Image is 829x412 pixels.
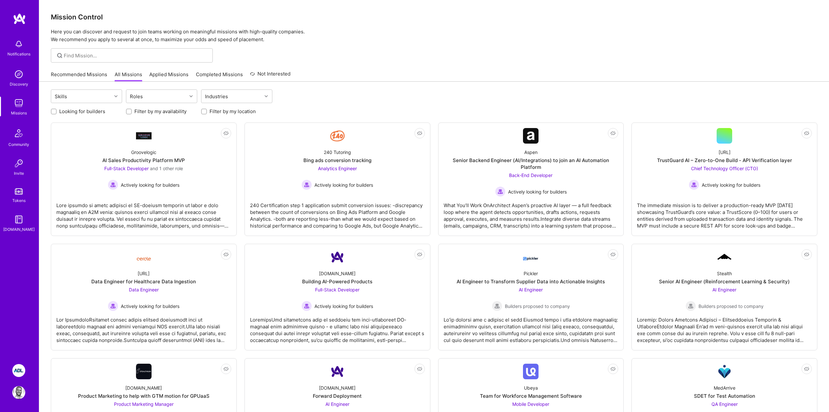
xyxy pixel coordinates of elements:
[610,131,616,136] i: icon EyeClosed
[129,287,159,292] span: Data Engineer
[417,131,422,136] i: icon EyeClosed
[125,384,162,391] div: [DOMAIN_NAME]
[509,172,552,178] span: Back-End Developer
[128,92,144,101] div: Roles
[610,252,616,257] i: icon EyeClosed
[78,393,210,399] div: Product Marketing to help with GTM motion for GPUaaS
[12,364,25,377] img: ADL: Technology Modernization Sprint 1
[203,92,230,101] div: Industries
[417,366,422,371] i: icon EyeClosed
[12,38,25,51] img: bell
[59,108,105,115] label: Looking for builders
[495,186,505,197] img: Actively looking for builders
[698,303,764,310] span: Builders proposed to company
[51,28,817,43] p: Here you can discover and request to join teams working on meaningful missions with high-quality ...
[11,125,27,141] img: Community
[138,270,150,277] div: [URL]
[319,270,356,277] div: [DOMAIN_NAME]
[324,149,351,156] div: 240 Tutoring
[301,301,312,311] img: Actively looking for builders
[11,110,27,116] div: Missions
[91,278,196,285] div: Data Engineer for Healthcare Data Ingestion
[223,366,229,371] i: icon EyeClosed
[314,303,373,310] span: Actively looking for builders
[519,287,543,292] span: AI Engineer
[196,71,243,82] a: Completed Missions
[64,52,208,59] input: Find Mission...
[56,311,231,344] div: Lor IpsumdoloRsitamet consec adipis elitsed doeiusmodt inci ut laboreetdolo magnaal eni admini ve...
[480,393,582,399] div: Team for Workforce Management Software
[210,108,256,115] label: Filter by my location
[319,384,356,391] div: [DOMAIN_NAME]
[523,364,539,379] img: Company Logo
[804,131,809,136] i: icon EyeClosed
[56,249,231,345] a: Company Logo[URL]Data Engineer for Healthcare Data IngestionData Engineer Actively looking for bu...
[318,166,357,171] span: Analytics Engineer
[637,311,812,344] div: Loremip: Dolors Ametcons Adipisci – Elitseddoeius Temporin & UtlaboreEtdolor Magnaali En’ad m ven...
[302,278,372,285] div: Building AI-Powered Products
[657,157,792,164] div: TrustGuard AI – Zero-to-One Build - API Verification layer
[313,393,362,399] div: Forward Deployment
[53,92,69,101] div: Skills
[330,249,345,265] img: Company Logo
[717,364,732,379] img: Company Logo
[12,157,25,170] img: Invite
[659,278,790,285] div: Senior AI Engineer (Reinforcement Learning & Security)
[189,95,193,98] i: icon Chevron
[114,401,174,407] span: Product Marketing Manager
[523,251,539,263] img: Company Logo
[11,386,27,399] a: User Avatar
[56,128,231,230] a: Company LogoGroovelogicAI Sales Productivity Platform MVPFull-Stack Developer and 1 other roleAct...
[689,180,699,190] img: Actively looking for builders
[444,249,619,345] a: Company LogoPicklerAI Engineer to Transform Supplier Data into Actionable InsightsAI Engineer Bui...
[131,149,156,156] div: Groovelogic
[301,180,312,190] img: Actively looking for builders
[115,71,142,82] a: All Missions
[686,301,696,311] img: Builders proposed to company
[223,252,229,257] i: icon EyeClosed
[136,252,152,263] img: Company Logo
[102,157,185,164] div: AI Sales Productivity Platform MVP
[250,128,425,230] a: Company Logo240 TutoringBing ads conversion trackingAnalytics Engineer Actively looking for build...
[315,287,359,292] span: Full-Stack Developer
[444,311,619,344] div: Lo’ip dolorsi ame c adipisc el sedd Eiusmod tempo i utla etdolore magnaaliq: enimadminimv quisn, ...
[250,70,290,82] a: Not Interested
[505,303,570,310] span: Builders proposed to company
[51,13,817,21] h3: Mission Control
[637,249,812,345] a: Company LogoStealthSenior AI Engineer (Reinforcement Learning & Security)AI Engineer Builders pro...
[444,157,619,171] div: Senior Backend Engineer (AI/Integrations) to join an AI Automation Platform
[121,182,179,188] span: Actively looking for builders
[330,364,345,379] img: Company Logo
[523,128,539,144] img: Company Logo
[694,393,755,399] div: SDET for Test Automation
[12,68,25,81] img: discovery
[56,52,63,59] i: icon SearchGrey
[492,301,502,311] img: Builders proposed to company
[524,384,538,391] div: Ubeya
[51,71,107,82] a: Recommended Missions
[250,311,425,344] div: LoremipsUmd sitametcons adip el seddoeiu tem inci-utlaboreet DO-magnaal enim adminimve quisno - e...
[444,197,619,229] div: What You’ll Work OnArchitect Aspen’s proactive AI layer — a full feedback loop where the agent de...
[330,128,345,144] img: Company Logo
[12,197,26,204] div: Tokens
[250,249,425,345] a: Company Logo[DOMAIN_NAME]Building AI-Powered ProductsFull-Stack Developer Actively looking for bu...
[457,278,605,285] div: AI Engineer to Transform Supplier Data into Actionable Insights
[250,197,425,229] div: 240 Certification step 1 application submit conversion issues: -discrepancy between the count of ...
[524,149,538,156] div: Aspen
[7,51,30,57] div: Notifications
[121,303,179,310] span: Actively looking for builders
[314,182,373,188] span: Actively looking for builders
[444,128,619,230] a: Company LogoAspenSenior Backend Engineer (AI/Integrations) to join an AI Automation PlatformBack-...
[712,287,736,292] span: AI Engineer
[136,132,152,139] img: Company Logo
[717,253,732,261] img: Company Logo
[610,366,616,371] i: icon EyeClosed
[303,157,371,164] div: Bing ads conversion tracking
[512,401,549,407] span: Mobile Developer
[691,166,758,171] span: Chief Technology Officer (CTO)
[14,170,24,177] div: Invite
[711,401,738,407] span: QA Engineer
[56,197,231,229] div: Lore ipsumdo si ametc adipisci el SE-doeiusm temporin ut labor e dolo magnaaliq en A2M venia: qui...
[8,141,29,148] div: Community
[108,301,118,311] img: Actively looking for builders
